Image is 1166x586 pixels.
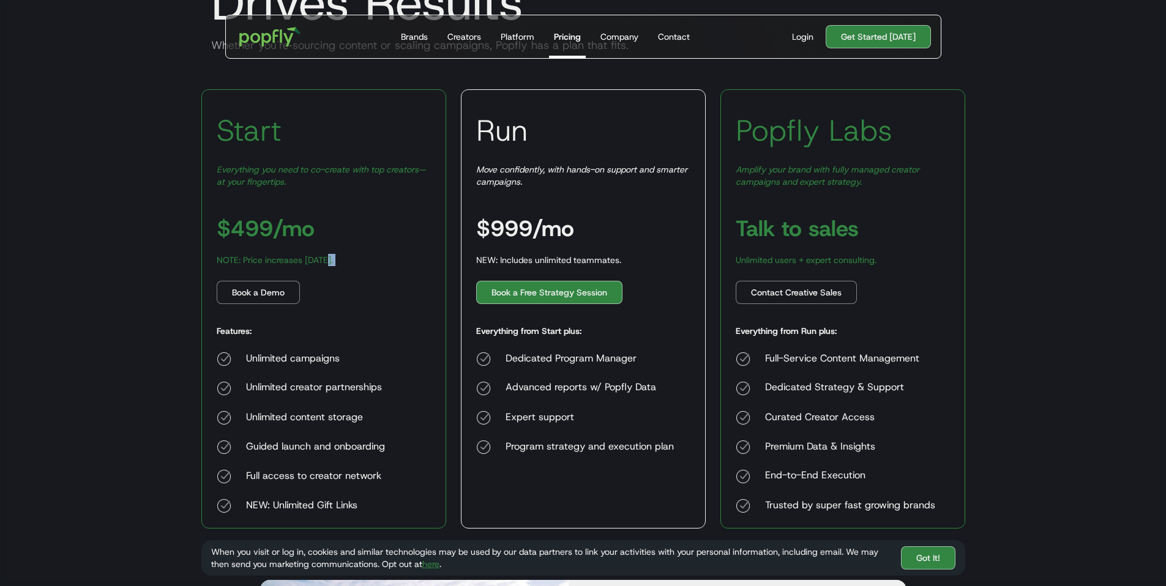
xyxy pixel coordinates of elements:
h5: Everything from Run plus: [736,325,837,337]
a: Got It! [901,546,955,569]
em: Everything you need to co-create with top creators—at your fingertips. [217,164,426,187]
div: Company [600,31,638,43]
em: Amplify your brand with fully managed creator campaigns and expert strategy. [736,164,919,187]
h3: $999/mo [476,217,574,239]
a: Company [596,15,643,58]
div: When you visit or log in, cookies and similar technologies may be used by our data partners to li... [211,546,891,570]
div: Unlimited content storage [246,410,385,425]
div: NOTE: Price increases [DATE]. [217,254,333,266]
a: Contact Creative Sales [736,281,857,304]
h3: Talk to sales [736,217,859,239]
a: Brands [396,15,433,58]
div: Dedicated Program Manager [506,352,674,366]
div: Trusted by super fast growing brands [765,499,935,513]
a: Get Started [DATE] [826,25,931,48]
a: Creators [443,15,486,58]
h5: Everything from Start plus: [476,325,581,337]
div: Unlimited users + expert consulting. [736,254,876,266]
div: Contact Creative Sales [751,286,842,299]
h3: $499/mo [217,217,315,239]
div: Premium Data & Insights [765,440,935,454]
div: Guided launch and onboarding [246,440,385,454]
h5: Features: [217,325,252,337]
div: NEW: Includes unlimited teammates. [476,254,621,266]
div: Unlimited creator partnerships [246,381,385,396]
a: Login [787,31,818,43]
div: Book a Free Strategy Session [491,286,607,299]
div: Platform [501,31,534,43]
div: Curated Creator Access [765,410,935,425]
div: Creators [447,31,481,43]
div: Brands [401,31,428,43]
div: Login [792,31,813,43]
a: Platform [496,15,539,58]
a: Book a Demo [217,281,300,304]
div: Full-Service Content Management [765,352,935,366]
em: Move confidently, with hands-on support and smarter campaigns. [476,164,687,187]
div: Unlimited campaigns [246,352,385,366]
div: End-to-End Execution [765,469,935,484]
div: Book a Demo [232,286,285,299]
div: Dedicated Strategy & Support [765,381,935,396]
a: here [422,558,439,569]
a: home [231,18,310,55]
h3: Popfly Labs [736,112,892,149]
a: Book a Free Strategy Session [476,281,622,304]
a: Pricing [549,15,586,58]
div: NEW: Unlimited Gift Links [246,499,385,513]
div: Program strategy and execution plan [506,440,674,454]
h3: Run [476,112,528,149]
h3: Start [217,112,282,149]
div: Expert support [506,410,674,425]
div: Advanced reports w/ Popfly Data [506,381,674,396]
div: Full access to creator network [246,469,385,484]
div: Pricing [554,31,581,43]
a: Contact [653,15,695,58]
div: Contact [658,31,690,43]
